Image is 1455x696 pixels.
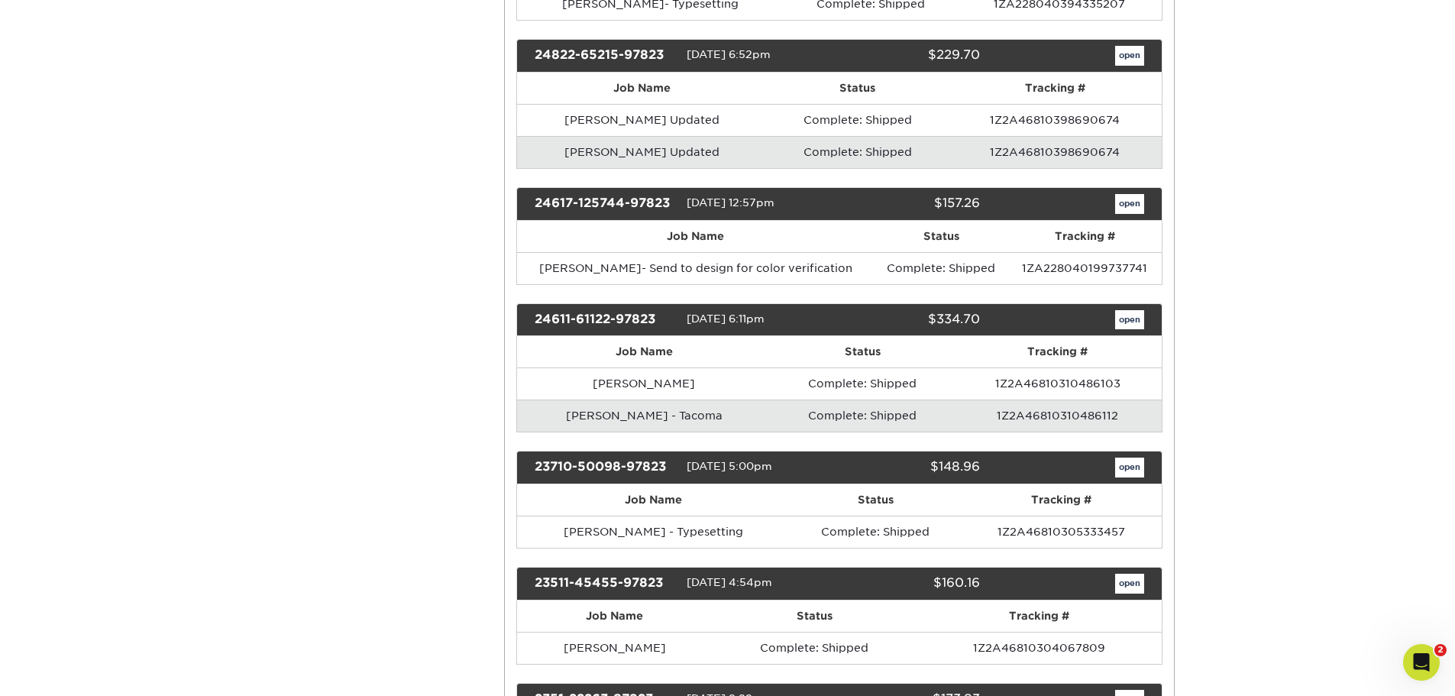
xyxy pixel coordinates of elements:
div: $229.70 [828,46,991,66]
th: Job Name [517,73,767,104]
td: Complete: Shipped [767,104,949,136]
a: open [1115,458,1144,477]
th: Job Name [517,221,874,252]
a: open [1115,310,1144,330]
th: Status [789,484,962,516]
span: [DATE] 5:00pm [687,461,772,473]
div: 24617-125744-97823 [523,194,687,214]
td: Complete: Shipped [874,252,1008,284]
span: [DATE] 6:11pm [687,312,765,325]
td: Complete: Shipped [771,400,953,432]
td: 1Z2A46810398690674 [949,136,1162,168]
span: [DATE] 6:52pm [687,48,771,60]
th: Job Name [517,336,771,367]
div: $334.70 [828,310,991,330]
div: $148.96 [828,458,991,477]
th: Tracking # [954,336,1162,367]
td: 1Z2A46810310486112 [954,400,1162,432]
td: Complete: Shipped [767,136,949,168]
td: [PERSON_NAME] - Tacoma [517,400,771,432]
td: Complete: Shipped [712,632,917,664]
td: [PERSON_NAME] Updated [517,136,767,168]
th: Tracking # [917,601,1162,632]
td: Complete: Shipped [771,367,953,400]
div: $157.26 [828,194,991,214]
td: [PERSON_NAME] [517,367,771,400]
td: Complete: Shipped [789,516,962,548]
th: Job Name [517,484,789,516]
th: Tracking # [949,73,1162,104]
th: Status [771,336,953,367]
td: [PERSON_NAME] - Typesetting [517,516,789,548]
td: [PERSON_NAME] Updated [517,104,767,136]
a: open [1115,574,1144,594]
th: Tracking # [962,484,1161,516]
div: 23710-50098-97823 [523,458,687,477]
div: 23511-45455-97823 [523,574,687,594]
td: 1Z2A46810310486103 [954,367,1162,400]
th: Job Name [517,601,712,632]
th: Status [712,601,917,632]
th: Status [874,221,1008,252]
span: [DATE] 12:57pm [687,196,774,209]
a: open [1115,194,1144,214]
td: 1ZA228040199737741 [1008,252,1161,284]
td: [PERSON_NAME]- Send to design for color verification [517,252,874,284]
span: 2 [1434,644,1447,656]
td: [PERSON_NAME] [517,632,712,664]
div: $160.16 [828,574,991,594]
td: 1Z2A46810398690674 [949,104,1162,136]
div: 24822-65215-97823 [523,46,687,66]
th: Tracking # [1008,221,1161,252]
span: [DATE] 4:54pm [687,576,772,588]
td: 1Z2A46810304067809 [917,632,1162,664]
td: 1Z2A46810305333457 [962,516,1161,548]
a: open [1115,46,1144,66]
iframe: Intercom live chat [1403,644,1440,681]
div: 24611-61122-97823 [523,310,687,330]
th: Status [767,73,949,104]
